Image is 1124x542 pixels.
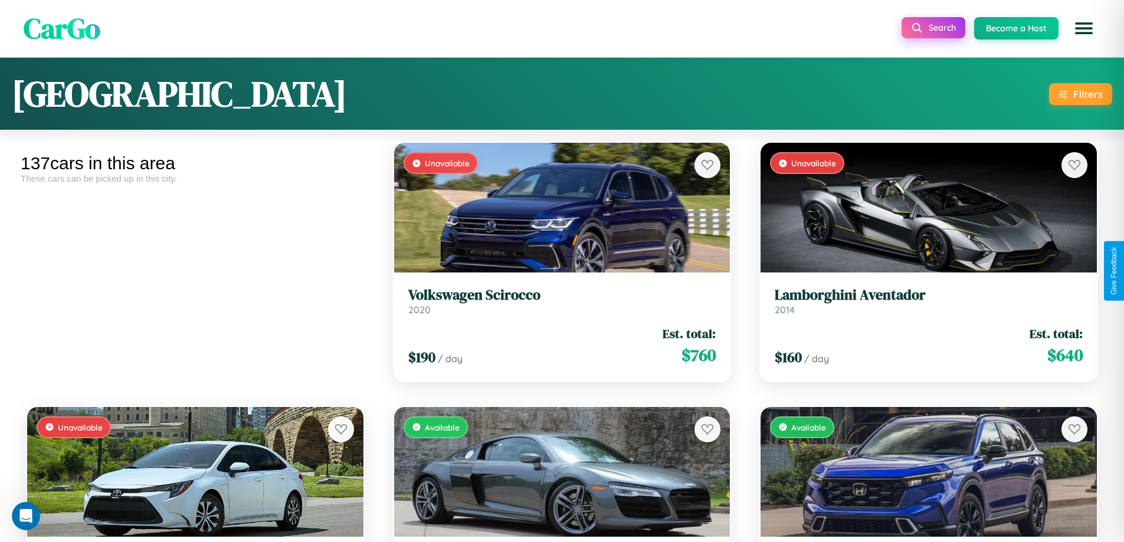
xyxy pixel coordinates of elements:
span: Available [791,422,826,432]
div: These cars can be picked up in this city. [21,173,370,183]
div: Filters [1073,88,1103,100]
iframe: Intercom live chat [12,502,40,530]
span: Est. total: [663,325,716,342]
span: $ 640 [1047,343,1083,367]
span: 2020 [408,304,431,316]
h3: Volkswagen Scirocco [408,287,716,304]
span: $ 190 [408,347,435,367]
button: Search [902,17,965,38]
div: Give Feedback [1110,247,1118,295]
button: Open menu [1067,12,1100,45]
h1: [GEOGRAPHIC_DATA] [12,70,347,118]
span: Available [425,422,460,432]
span: CarGo [24,9,100,48]
h3: Lamborghini Aventador [775,287,1083,304]
span: Unavailable [791,158,836,168]
a: Lamborghini Aventador2014 [775,287,1083,316]
span: Unavailable [425,158,470,168]
button: Filters [1049,83,1112,105]
span: Est. total: [1030,325,1083,342]
span: / day [804,353,829,364]
div: 137 cars in this area [21,153,370,173]
span: / day [438,353,463,364]
span: $ 760 [681,343,716,367]
span: $ 160 [775,347,802,367]
span: Unavailable [58,422,103,432]
span: 2014 [775,304,795,316]
span: Search [929,22,956,33]
button: Become a Host [974,17,1059,40]
a: Volkswagen Scirocco2020 [408,287,716,316]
